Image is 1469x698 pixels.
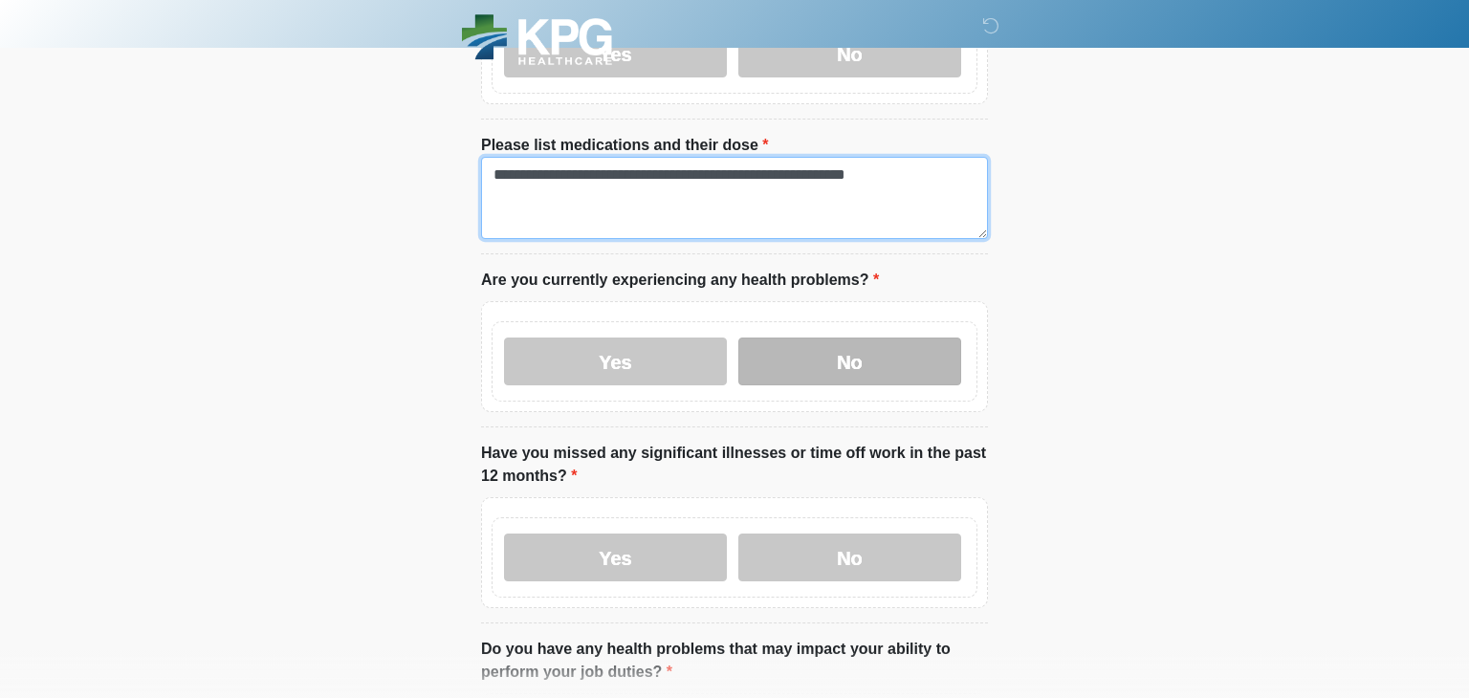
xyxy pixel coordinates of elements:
[738,534,961,581] label: No
[481,134,769,157] label: Please list medications and their dose
[481,638,988,684] label: Do you have any health problems that may impact your ability to perform your job duties?
[738,338,961,385] label: No
[481,442,988,488] label: Have you missed any significant illnesses or time off work in the past 12 months?
[481,269,879,292] label: Are you currently experiencing any health problems?
[462,14,612,65] img: KPG Healthcare Logo
[504,534,727,581] label: Yes
[504,338,727,385] label: Yes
